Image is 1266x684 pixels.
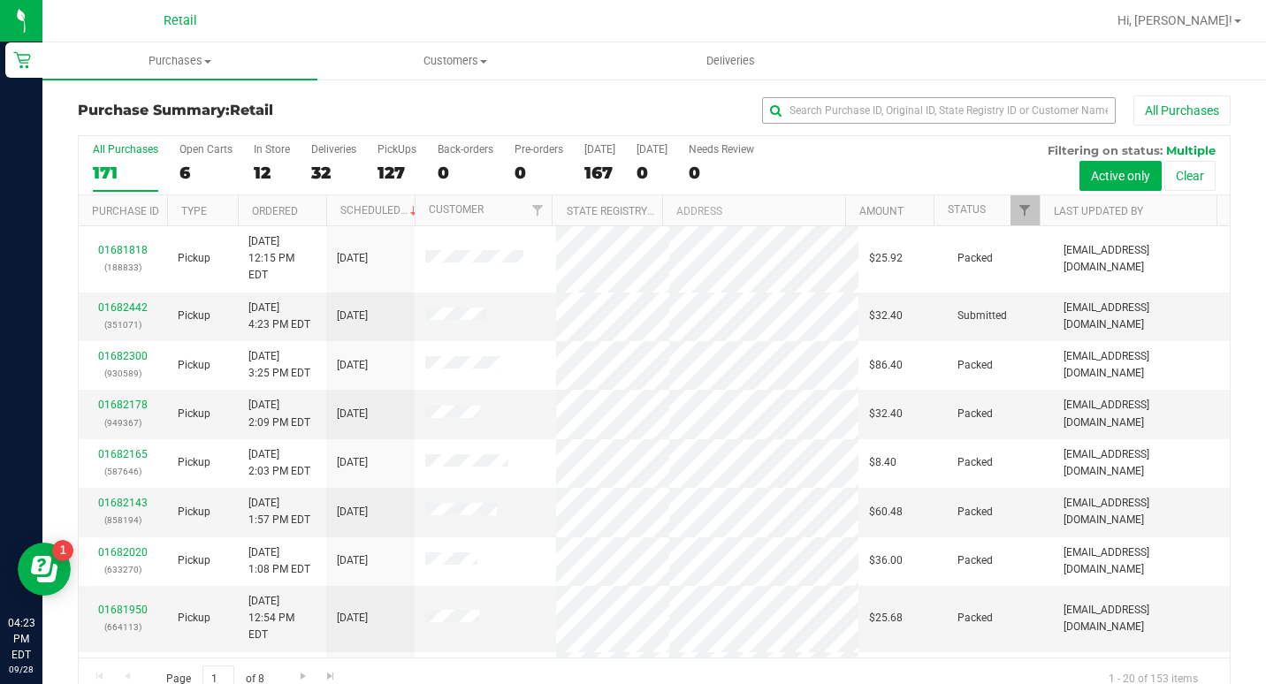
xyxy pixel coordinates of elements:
div: Open Carts [179,143,233,156]
span: Multiple [1166,143,1216,157]
span: [EMAIL_ADDRESS][DOMAIN_NAME] [1064,544,1219,578]
span: Retail [230,102,273,118]
span: [EMAIL_ADDRESS][DOMAIN_NAME] [1064,446,1219,480]
inline-svg: Retail [13,51,31,69]
p: (633270) [89,561,156,578]
button: All Purchases [1133,95,1231,125]
span: $60.48 [869,504,903,521]
span: [DATE] [337,308,368,324]
span: $32.40 [869,308,903,324]
span: Pickup [178,250,210,267]
div: PickUps [378,143,416,156]
span: Pickup [178,357,210,374]
div: 0 [515,163,563,183]
p: 04:23 PM EDT [8,615,34,663]
span: Pickup [178,552,210,569]
span: Retail [164,13,197,28]
span: $25.92 [869,250,903,267]
span: [DATE] 4:23 PM EDT [248,300,310,333]
div: 167 [584,163,615,183]
span: [DATE] 3:25 PM EDT [248,348,310,382]
p: 09/28 [8,663,34,676]
span: [DATE] [337,552,368,569]
div: 6 [179,163,233,183]
input: Search Purchase ID, Original ID, State Registry ID or Customer Name... [762,97,1116,124]
span: Customers [318,53,591,69]
a: Purchase ID [92,205,159,217]
span: [DATE] [337,406,368,422]
div: Pre-orders [515,143,563,156]
iframe: Resource center unread badge [52,540,73,561]
span: $86.40 [869,357,903,374]
button: Active only [1079,161,1162,191]
span: [DATE] 12:54 PM EDT [248,593,316,644]
span: [EMAIL_ADDRESS][DOMAIN_NAME] [1064,397,1219,430]
a: 01682300 [98,350,148,362]
div: Deliveries [311,143,356,156]
span: [DATE] [337,610,368,627]
p: (351071) [89,316,156,333]
th: Address [662,195,845,226]
a: 01682178 [98,399,148,411]
a: Customers [317,42,592,80]
span: [DATE] 1:08 PM EDT [248,544,310,578]
a: 01682165 [98,448,148,460]
span: Packed [957,454,993,471]
span: Pickup [178,308,210,324]
a: 01682020 [98,546,148,559]
span: [EMAIL_ADDRESS][DOMAIN_NAME] [1064,495,1219,528]
span: $8.40 [869,454,896,471]
h3: Purchase Summary: [78,103,462,118]
span: Pickup [178,610,210,627]
p: (858194) [89,512,156,528]
button: Clear [1164,161,1216,191]
a: Last Updated By [1054,205,1143,217]
div: [DATE] [584,143,615,156]
span: [DATE] [337,504,368,521]
div: Back-orders [438,143,493,156]
span: Packed [957,552,993,569]
span: Pickup [178,406,210,422]
a: State Registry ID [567,205,660,217]
span: [DATE] [337,454,368,471]
div: 32 [311,163,356,183]
div: 0 [438,163,493,183]
span: [DATE] 2:09 PM EDT [248,397,310,430]
span: [DATE] 1:57 PM EDT [248,495,310,528]
div: In Store [254,143,290,156]
span: [DATE] [337,250,368,267]
a: Ordered [252,205,298,217]
a: Deliveries [593,42,868,80]
a: Scheduled [340,204,421,217]
a: Customer [429,203,484,216]
p: (188833) [89,259,156,276]
iframe: Resource center [18,543,71,596]
a: Filter [522,195,552,225]
span: Submitted [957,308,1007,324]
span: Filtering on status: [1048,143,1163,157]
span: Pickup [178,504,210,521]
a: 01681818 [98,244,148,256]
span: [EMAIL_ADDRESS][DOMAIN_NAME] [1064,602,1219,635]
div: Needs Review [689,143,754,156]
span: [EMAIL_ADDRESS][DOMAIN_NAME] [1064,348,1219,382]
span: Packed [957,357,993,374]
div: 12 [254,163,290,183]
span: $25.68 [869,610,903,627]
div: [DATE] [637,143,667,156]
span: Deliveries [683,53,779,69]
span: [DATE] 12:15 PM EDT [248,233,316,285]
span: Packed [957,250,993,267]
a: Amount [859,205,904,217]
span: $36.00 [869,552,903,569]
div: 0 [637,163,667,183]
span: [EMAIL_ADDRESS][DOMAIN_NAME] [1064,300,1219,333]
span: [DATE] 2:03 PM EDT [248,446,310,480]
span: Packed [957,406,993,422]
span: Purchases [42,53,317,69]
a: 01681950 [98,604,148,616]
span: [EMAIL_ADDRESS][DOMAIN_NAME] [1064,242,1219,276]
div: All Purchases [93,143,158,156]
p: (930589) [89,365,156,382]
a: 01682442 [98,301,148,314]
